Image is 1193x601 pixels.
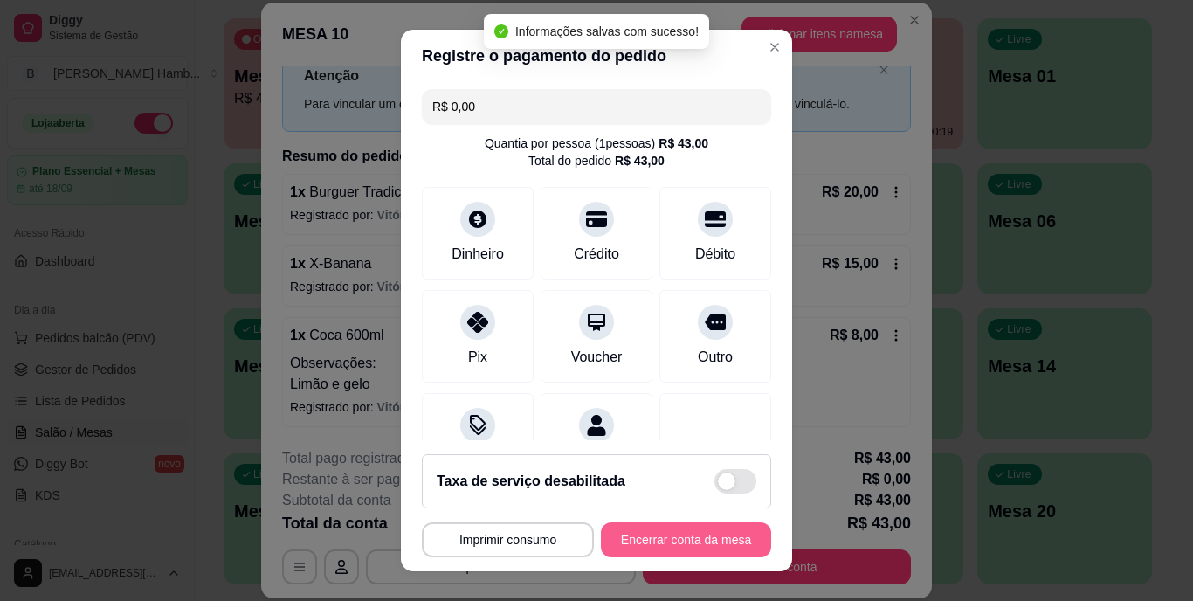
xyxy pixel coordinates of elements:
[615,152,665,169] div: R$ 43,00
[659,135,708,152] div: R$ 43,00
[432,89,761,124] input: Ex.: hambúrguer de cordeiro
[437,471,625,492] h2: Taxa de serviço desabilitada
[452,244,504,265] div: Dinheiro
[601,522,771,557] button: Encerrar conta da mesa
[468,347,487,368] div: Pix
[698,347,733,368] div: Outro
[528,152,665,169] div: Total do pedido
[574,244,619,265] div: Crédito
[515,24,699,38] span: Informações salvas com sucesso!
[571,347,623,368] div: Voucher
[761,33,789,61] button: Close
[485,135,708,152] div: Quantia por pessoa ( 1 pessoas)
[401,30,792,82] header: Registre o pagamento do pedido
[422,522,594,557] button: Imprimir consumo
[494,24,508,38] span: check-circle
[695,244,735,265] div: Débito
